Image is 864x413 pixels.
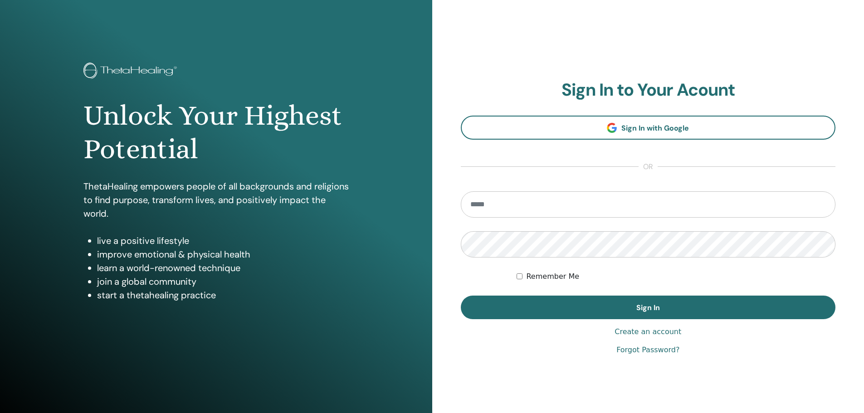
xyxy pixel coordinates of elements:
span: or [639,161,658,172]
li: start a thetahealing practice [97,288,349,302]
p: ThetaHealing empowers people of all backgrounds and religions to find purpose, transform lives, a... [83,180,349,220]
span: Sign In [636,303,660,312]
li: join a global community [97,275,349,288]
div: Keep me authenticated indefinitely or until I manually logout [517,271,835,282]
span: Sign In with Google [621,123,689,133]
a: Create an account [615,326,681,337]
a: Forgot Password? [616,345,679,355]
h2: Sign In to Your Acount [461,80,836,101]
a: Sign In with Google [461,116,836,140]
li: learn a world-renowned technique [97,261,349,275]
button: Sign In [461,296,836,319]
label: Remember Me [526,271,579,282]
li: improve emotional & physical health [97,248,349,261]
h1: Unlock Your Highest Potential [83,99,349,166]
li: live a positive lifestyle [97,234,349,248]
